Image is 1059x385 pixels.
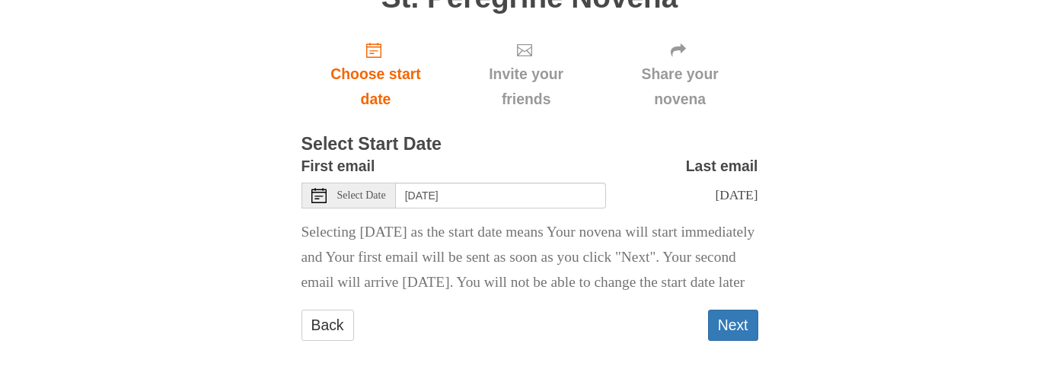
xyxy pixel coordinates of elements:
[396,183,606,208] input: Use the arrow keys to pick a date
[301,29,451,119] a: Choose start date
[301,310,354,341] a: Back
[337,190,386,201] span: Select Date
[617,62,743,112] span: Share your novena
[715,187,758,202] span: [DATE]
[465,62,586,112] span: Invite your friends
[602,29,758,119] div: Click "Next" to confirm your start date first.
[317,62,435,112] span: Choose start date
[708,310,758,341] button: Next
[301,135,758,154] h3: Select Start Date
[301,154,375,179] label: First email
[686,154,758,179] label: Last email
[301,220,758,295] p: Selecting [DATE] as the start date means Your novena will start immediately and Your first email ...
[450,29,601,119] div: Click "Next" to confirm your start date first.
